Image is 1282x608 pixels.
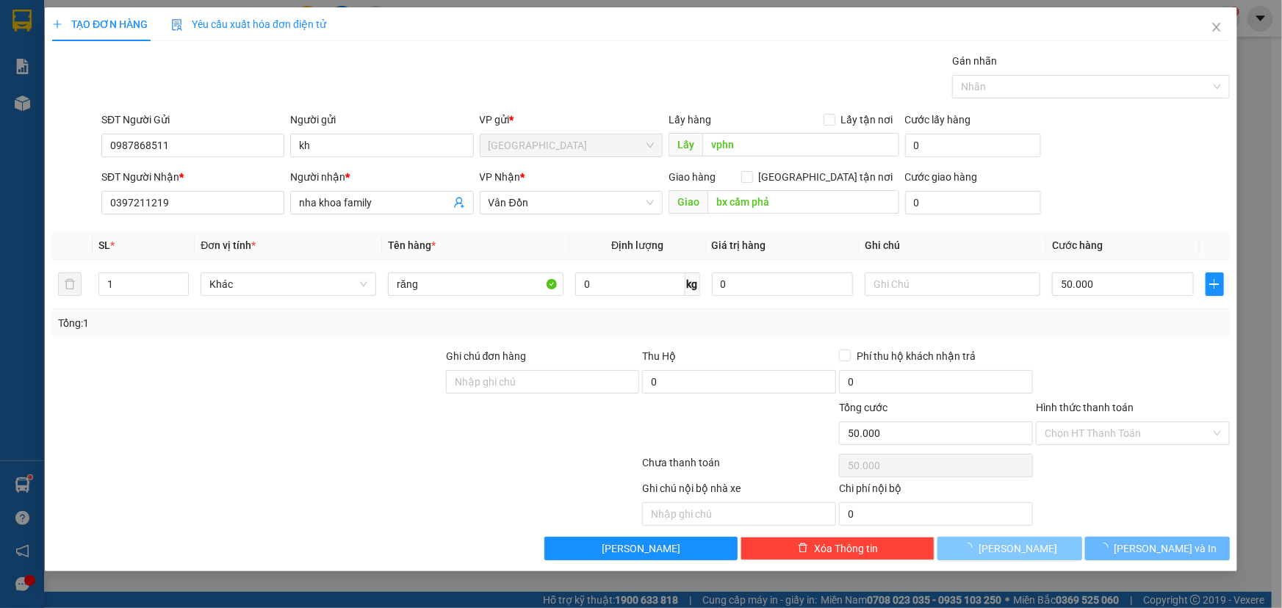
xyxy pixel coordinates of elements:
span: delete [798,543,808,554]
span: Tên hàng [388,239,436,251]
label: Hình thức thanh toán [1036,402,1134,413]
span: Lấy hàng [669,114,711,126]
div: SĐT Người Gửi [101,112,284,128]
span: Khác [209,273,367,295]
input: Cước lấy hàng [905,134,1041,157]
input: 0 [712,272,854,296]
span: Xóa Thông tin [814,540,878,557]
span: plus [52,19,62,29]
span: Hà Nội [489,134,654,156]
span: loading [962,543,979,553]
input: VD: Bàn, Ghế [388,272,563,296]
button: delete [58,272,82,296]
img: icon [171,19,183,31]
div: SĐT Người Nhận [101,169,284,185]
span: [PERSON_NAME] [602,540,680,557]
button: plus [1206,272,1224,296]
span: Lấy [669,133,702,156]
span: Cước hàng [1052,239,1103,251]
span: Thu Hộ [642,350,676,362]
div: Người nhận [290,169,473,185]
input: Nhập ghi chú [642,502,836,526]
div: Tổng: 1 [58,315,495,331]
span: Giao [669,190,707,214]
span: close [1211,21,1222,33]
label: Cước giao hàng [905,171,978,183]
span: Đơn vị tính [201,239,256,251]
span: VP Nhận [480,171,521,183]
span: Yêu cầu xuất hóa đơn điện tử [171,18,326,30]
button: [PERSON_NAME] [937,537,1082,560]
div: Ghi chú nội bộ nhà xe [642,480,836,502]
button: [PERSON_NAME] [544,537,738,560]
button: deleteXóa Thông tin [741,537,935,560]
div: Chi phí nội bộ [839,480,1033,502]
label: Cước lấy hàng [905,114,971,126]
span: Giao hàng [669,171,716,183]
span: TẠO ĐƠN HÀNG [52,18,148,30]
span: user-add [453,197,465,209]
div: Chưa thanh toán [641,455,838,480]
label: Gán nhãn [952,55,997,67]
span: [PERSON_NAME] và In [1114,540,1217,557]
span: Lấy tận nơi [835,112,899,128]
span: [GEOGRAPHIC_DATA] tận nơi [753,169,899,185]
span: plus [1206,278,1223,290]
button: Close [1196,7,1237,48]
span: kg [685,272,700,296]
span: Tổng cước [839,402,887,413]
input: Cước giao hàng [905,191,1041,214]
span: Phí thu hộ khách nhận trả [851,348,982,364]
label: Ghi chú đơn hàng [446,350,527,362]
input: Dọc đường [702,133,899,156]
span: [PERSON_NAME] [979,540,1057,557]
span: loading [1098,543,1114,553]
span: Vân Đồn [489,192,654,214]
div: VP gửi [480,112,663,128]
div: Người gửi [290,112,473,128]
span: Giá trị hàng [712,239,766,251]
button: [PERSON_NAME] và In [1085,537,1230,560]
input: Dọc đường [707,190,899,214]
input: Ghi Chú [865,272,1040,296]
th: Ghi chú [859,231,1046,260]
span: SL [98,239,110,251]
span: Định lượng [611,239,663,251]
input: Ghi chú đơn hàng [446,370,640,394]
